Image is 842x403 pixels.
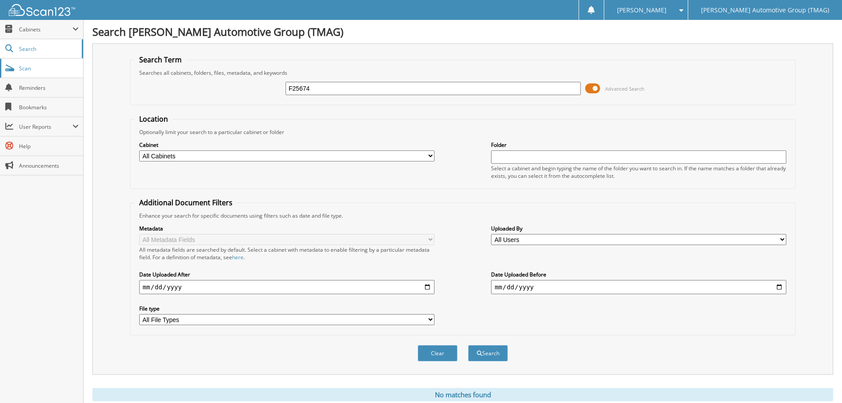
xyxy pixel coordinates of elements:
[19,26,72,33] span: Cabinets
[135,198,237,207] legend: Additional Document Filters
[418,345,457,361] button: Clear
[468,345,508,361] button: Search
[19,142,79,150] span: Help
[139,305,434,312] label: File type
[491,280,786,294] input: end
[798,361,842,403] iframe: Chat Widget
[491,141,786,149] label: Folder
[701,8,829,13] span: [PERSON_NAME] Automotive Group (TMAG)
[135,128,791,136] div: Optionally limit your search to a particular cabinet or folder
[491,271,786,278] label: Date Uploaded Before
[139,225,434,232] label: Metadata
[232,253,244,261] a: here
[19,123,72,130] span: User Reports
[491,165,786,180] div: Select a cabinet and begin typing the name of the folder you want to search in. If the name match...
[491,225,786,232] label: Uploaded By
[139,246,434,261] div: All metadata fields are searched by default. Select a cabinet with metadata to enable filtering b...
[135,114,172,124] legend: Location
[139,280,434,294] input: start
[92,388,833,401] div: No matches found
[92,24,833,39] h1: Search [PERSON_NAME] Automotive Group (TMAG)
[139,271,434,278] label: Date Uploaded After
[135,212,791,219] div: Enhance your search for specific documents using filters such as date and file type.
[135,69,791,77] div: Searches all cabinets, folders, files, metadata, and keywords
[19,104,79,111] span: Bookmarks
[19,162,79,169] span: Announcements
[139,141,434,149] label: Cabinet
[605,85,644,92] span: Advanced Search
[617,8,667,13] span: [PERSON_NAME]
[135,55,186,65] legend: Search Term
[19,45,77,53] span: Search
[19,65,79,72] span: Scan
[19,84,79,92] span: Reminders
[9,4,75,16] img: scan123-logo-white.svg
